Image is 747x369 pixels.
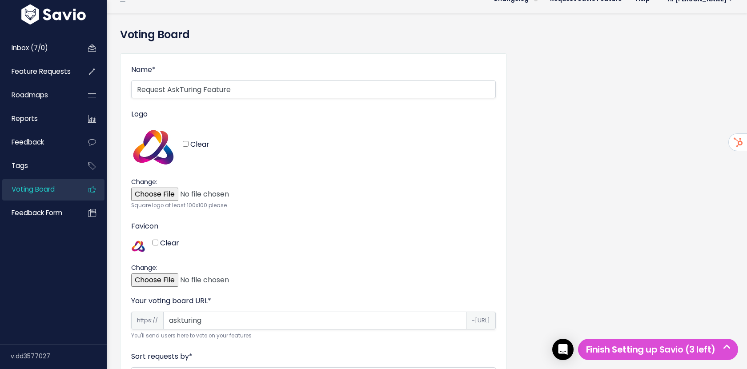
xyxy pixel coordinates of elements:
label: Sort requests by [131,351,193,362]
label: Name [131,64,156,75]
small: Square logo at least 100x100 please [131,201,496,210]
label: Your voting board URL [131,296,211,306]
a: Roadmaps [2,85,74,105]
span: -[URL] [466,312,496,329]
span: Voting Board [12,184,55,194]
span: https:// [131,312,164,329]
a: Feedback form [2,203,74,223]
label: Clear [160,237,179,250]
small: You'll send users here to vote on your features [131,331,496,341]
a: Feedback [2,132,74,152]
div: Change: [131,221,496,288]
span: Feedback form [12,208,62,217]
span: Tags [12,161,28,170]
span: Reports [12,114,38,123]
span: Feature Requests [12,67,71,76]
div: Open Intercom Messenger [552,339,574,360]
label: Clear [190,138,209,151]
div: v.dd3577027 [11,345,107,368]
span: Feedback [12,137,44,147]
h4: Voting Board [120,27,734,43]
a: Feature Requests [2,61,74,82]
img: AskTuringSymbol_eATapnK.png [131,239,145,253]
span: Inbox (7/0) [12,43,48,52]
label: Logo [131,109,148,120]
img: AskTuringSymbol.png [131,125,176,169]
h5: Finish Setting up Savio (3 left) [582,343,734,356]
a: Inbox (7/0) [2,38,74,58]
div: Change: [131,109,496,210]
a: Reports [2,108,74,129]
a: Tags [2,156,74,176]
label: Favicon [131,221,158,232]
span: Roadmaps [12,90,48,100]
img: logo-white.9d6f32f41409.svg [19,4,88,24]
a: Voting Board [2,179,74,200]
